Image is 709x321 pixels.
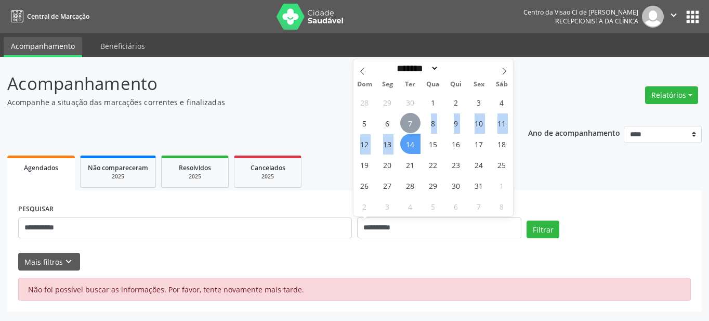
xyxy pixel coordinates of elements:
[377,134,398,154] span: Outubro 13, 2025
[399,81,422,88] span: Ter
[24,163,58,172] span: Agendados
[446,196,466,216] span: Novembro 6, 2025
[423,196,443,216] span: Novembro 5, 2025
[354,155,375,175] span: Outubro 19, 2025
[423,175,443,196] span: Outubro 29, 2025
[490,81,513,88] span: Sáb
[242,173,294,181] div: 2025
[354,175,375,196] span: Outubro 26, 2025
[446,175,466,196] span: Outubro 30, 2025
[400,92,421,112] span: Setembro 30, 2025
[377,175,398,196] span: Outubro 27, 2025
[645,86,698,104] button: Relatórios
[400,175,421,196] span: Outubro 28, 2025
[423,113,443,133] span: Outubro 8, 2025
[492,175,512,196] span: Novembro 1, 2025
[354,113,375,133] span: Outubro 5, 2025
[492,113,512,133] span: Outubro 11, 2025
[376,81,399,88] span: Seg
[492,155,512,175] span: Outubro 25, 2025
[467,81,490,88] span: Sex
[446,134,466,154] span: Outubro 16, 2025
[179,163,211,172] span: Resolvidos
[444,81,467,88] span: Qui
[523,8,638,17] div: Centro da Visao Cl de [PERSON_NAME]
[169,173,221,181] div: 2025
[377,155,398,175] span: Outubro 20, 2025
[4,37,82,57] a: Acompanhamento
[354,92,375,112] span: Setembro 28, 2025
[7,71,493,97] p: Acompanhamento
[88,163,148,172] span: Não compareceram
[393,63,439,74] select: Month
[528,126,620,139] p: Ano de acompanhamento
[377,196,398,216] span: Novembro 3, 2025
[354,196,375,216] span: Novembro 2, 2025
[18,253,80,271] button: Mais filtroskeyboard_arrow_down
[63,256,74,267] i: keyboard_arrow_down
[492,134,512,154] span: Outubro 18, 2025
[422,81,444,88] span: Qua
[446,113,466,133] span: Outubro 9, 2025
[684,8,702,26] button: apps
[27,12,89,21] span: Central de Marcação
[18,201,54,217] label: PESQUISAR
[353,81,376,88] span: Dom
[439,63,473,74] input: Year
[88,173,148,181] div: 2025
[93,37,152,55] a: Beneficiários
[469,175,489,196] span: Outubro 31, 2025
[527,221,559,238] button: Filtrar
[423,92,443,112] span: Outubro 1, 2025
[642,6,664,28] img: img
[423,134,443,154] span: Outubro 15, 2025
[7,97,493,108] p: Acompanhe a situação das marcações correntes e finalizadas
[7,8,89,25] a: Central de Marcação
[492,196,512,216] span: Novembro 8, 2025
[492,92,512,112] span: Outubro 4, 2025
[400,113,421,133] span: Outubro 7, 2025
[555,17,638,25] span: Recepcionista da clínica
[354,134,375,154] span: Outubro 12, 2025
[668,9,679,21] i: 
[423,155,443,175] span: Outubro 22, 2025
[377,113,398,133] span: Outubro 6, 2025
[469,134,489,154] span: Outubro 17, 2025
[377,92,398,112] span: Setembro 29, 2025
[469,113,489,133] span: Outubro 10, 2025
[469,92,489,112] span: Outubro 3, 2025
[664,6,684,28] button: 
[446,155,466,175] span: Outubro 23, 2025
[251,163,285,172] span: Cancelados
[18,278,691,301] div: Não foi possível buscar as informações. Por favor, tente novamente mais tarde.
[400,134,421,154] span: Outubro 14, 2025
[469,196,489,216] span: Novembro 7, 2025
[469,155,489,175] span: Outubro 24, 2025
[446,92,466,112] span: Outubro 2, 2025
[400,196,421,216] span: Novembro 4, 2025
[400,155,421,175] span: Outubro 21, 2025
